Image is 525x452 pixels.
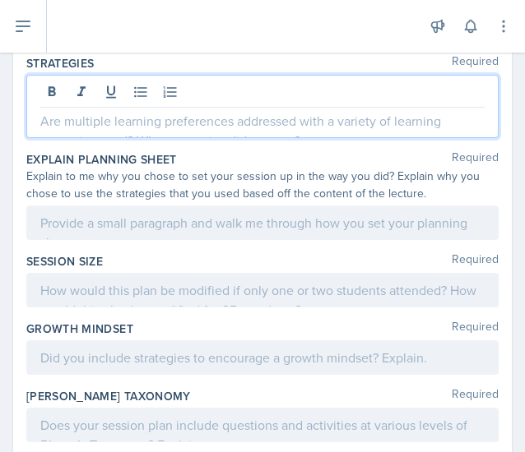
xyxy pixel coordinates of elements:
[26,55,95,71] label: Strategies
[452,253,499,270] span: Required
[26,321,133,337] label: Growth Mindset
[452,321,499,337] span: Required
[26,168,499,202] div: Explain to me why you chose to set your session up in the way you did? Explain why you chose to u...
[26,151,177,168] label: Explain Planning Sheet
[452,55,499,71] span: Required
[452,388,499,404] span: Required
[452,151,499,168] span: Required
[26,388,191,404] label: [PERSON_NAME] Taxonomy
[26,253,103,270] label: Session Size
